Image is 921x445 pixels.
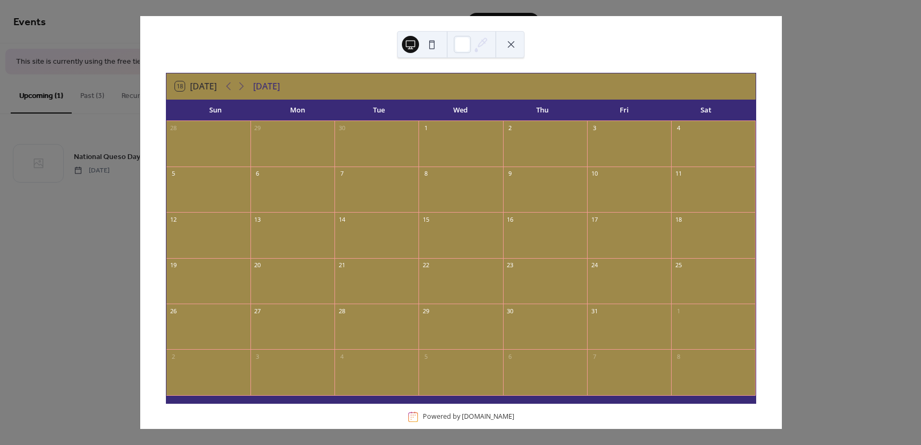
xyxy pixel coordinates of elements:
[338,100,420,121] div: Tue
[590,307,598,315] div: 31
[506,307,514,315] div: 30
[674,124,682,132] div: 4
[254,261,262,269] div: 20
[422,352,430,360] div: 5
[422,307,430,315] div: 29
[170,352,178,360] div: 2
[590,352,598,360] div: 7
[338,215,346,223] div: 14
[506,124,514,132] div: 2
[590,170,598,178] div: 10
[674,215,682,223] div: 18
[170,170,178,178] div: 5
[256,100,338,121] div: Mon
[420,100,502,121] div: Wed
[175,100,257,121] div: Sun
[422,124,430,132] div: 1
[590,124,598,132] div: 3
[170,307,178,315] div: 26
[171,79,220,94] button: 18[DATE]
[674,170,682,178] div: 11
[590,261,598,269] div: 24
[338,170,346,178] div: 7
[338,307,346,315] div: 28
[170,124,178,132] div: 28
[254,352,262,360] div: 3
[583,100,665,121] div: Fri
[254,124,262,132] div: 29
[674,307,682,315] div: 1
[590,215,598,223] div: 17
[338,261,346,269] div: 21
[338,352,346,360] div: 4
[422,170,430,178] div: 8
[254,307,262,315] div: 27
[506,352,514,360] div: 6
[253,80,280,93] div: [DATE]
[506,215,514,223] div: 16
[423,412,514,421] div: Powered by
[338,124,346,132] div: 30
[506,261,514,269] div: 23
[506,170,514,178] div: 9
[170,215,178,223] div: 12
[674,261,682,269] div: 25
[422,215,430,223] div: 15
[422,261,430,269] div: 22
[254,170,262,178] div: 6
[665,100,747,121] div: Sat
[254,215,262,223] div: 13
[501,100,583,121] div: Thu
[170,261,178,269] div: 19
[462,412,514,421] a: [DOMAIN_NAME]
[674,352,682,360] div: 8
